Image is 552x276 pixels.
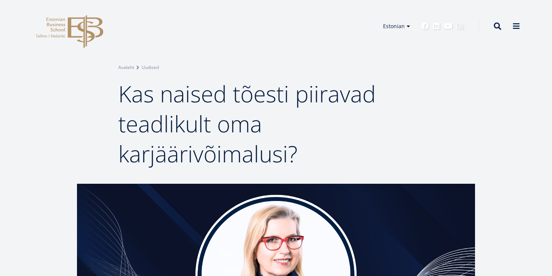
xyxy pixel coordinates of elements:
a: Facebook [421,22,429,30]
a: Youtube [444,22,452,30]
a: Instagram [456,22,464,30]
a: Linkedin [433,22,440,30]
a: Avaleht [118,64,134,71]
span: Kas naised tõesti piiravad teadlikult oma karjäärivõimalusi? [118,78,376,169]
a: Uudised [142,64,159,71]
